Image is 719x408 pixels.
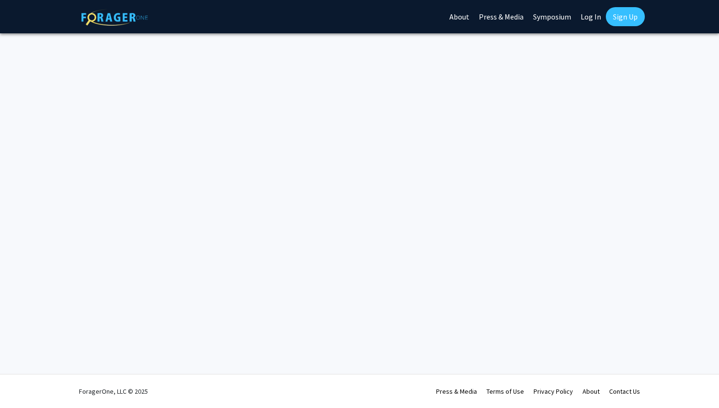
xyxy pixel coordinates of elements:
a: Sign Up [606,7,645,26]
div: ForagerOne, LLC © 2025 [79,375,148,408]
a: Contact Us [609,387,640,396]
a: Terms of Use [486,387,524,396]
a: Privacy Policy [534,387,573,396]
a: Press & Media [436,387,477,396]
img: ForagerOne Logo [81,9,148,26]
a: About [583,387,600,396]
